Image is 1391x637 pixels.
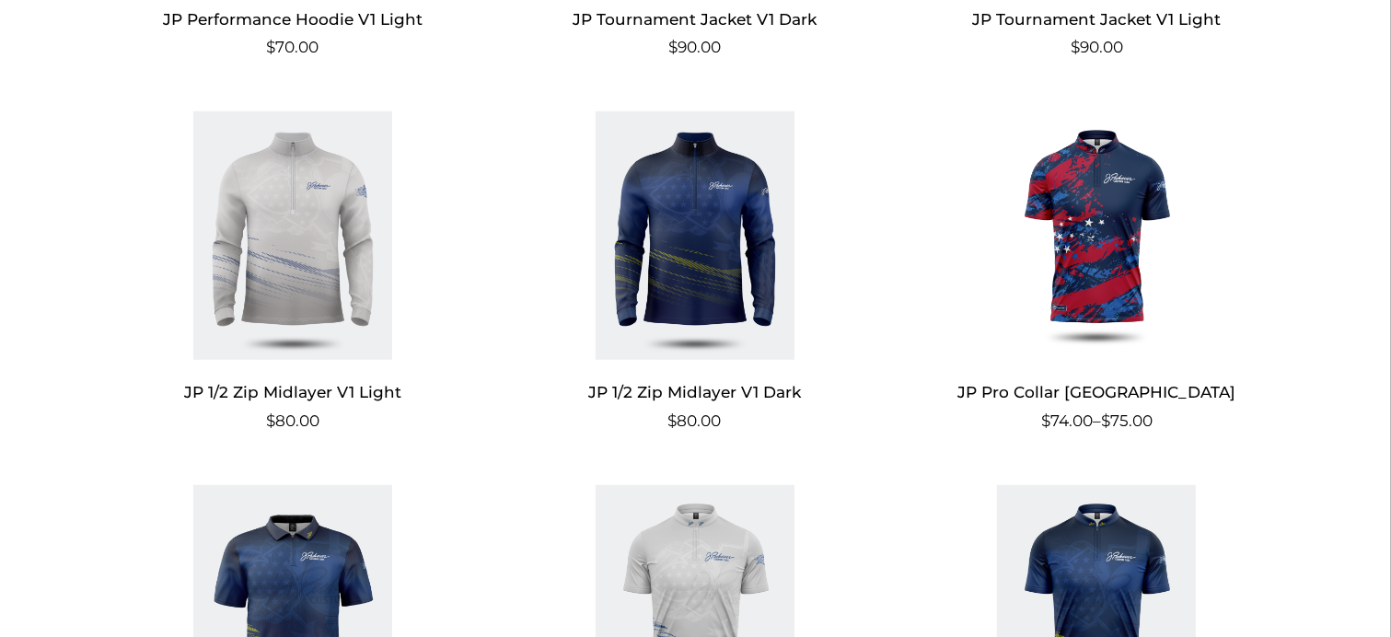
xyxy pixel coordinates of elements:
[516,2,874,36] h2: JP Tournament Jacket V1 Dark
[114,111,472,433] a: JP 1/2 Zip Midlayer V1 Light $80.00
[266,38,319,56] bdi: 70.00
[1041,411,1093,430] bdi: 74.00
[266,411,275,430] span: $
[266,38,275,56] span: $
[516,375,874,409] h2: JP 1/2 Zip Midlayer V1 Dark
[114,2,472,36] h2: JP Performance Hoodie V1 Light
[266,411,319,430] bdi: 80.00
[114,375,472,409] h2: JP 1/2 Zip Midlayer V1 Light
[114,111,472,360] img: JP 1/2 Zip Midlayer V1 Light
[918,410,1276,434] span: –
[516,111,874,360] img: JP 1/2 Zip Midlayer V1 Dark
[1101,411,1110,430] span: $
[668,411,722,430] bdi: 80.00
[1071,38,1123,56] bdi: 90.00
[668,38,678,56] span: $
[1071,38,1080,56] span: $
[918,375,1276,409] h2: JP Pro Collar [GEOGRAPHIC_DATA]
[668,38,721,56] bdi: 90.00
[516,111,874,433] a: JP 1/2 Zip Midlayer V1 Dark $80.00
[918,111,1276,360] img: JP Pro Collar USA
[918,2,1276,36] h2: JP Tournament Jacket V1 Light
[668,411,678,430] span: $
[918,111,1276,433] a: JP Pro Collar [GEOGRAPHIC_DATA] $74.00–$75.00
[1041,411,1050,430] span: $
[1101,411,1153,430] bdi: 75.00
